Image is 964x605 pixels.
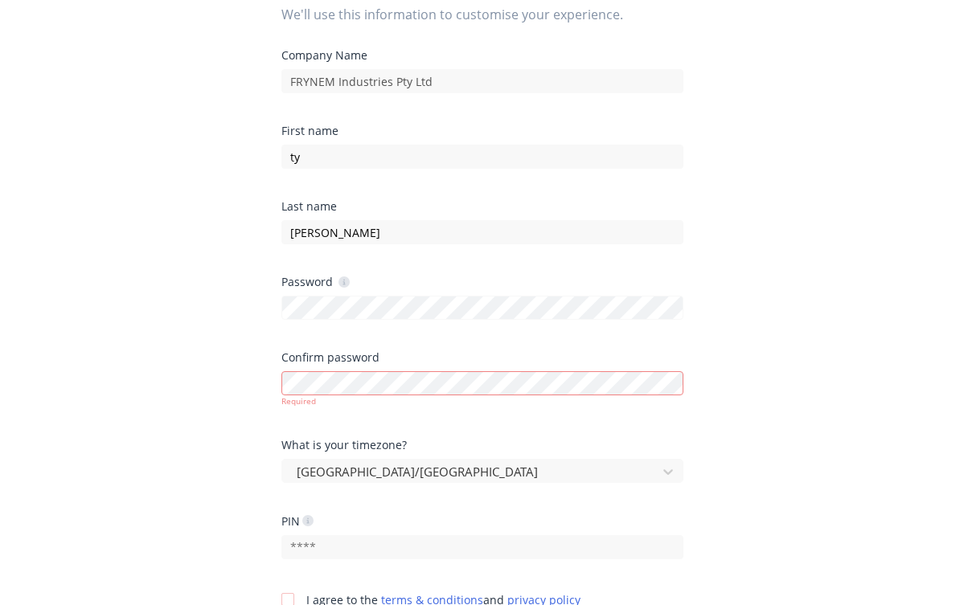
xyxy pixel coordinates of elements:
div: Required [281,395,683,407]
div: Confirm password [281,352,683,363]
span: We'll use this information to customise your experience. [281,5,683,24]
div: First name [281,125,683,137]
div: Company Name [281,50,683,61]
div: Last name [281,201,683,212]
div: What is your timezone? [281,439,683,451]
div: PIN [281,513,314,529]
div: Password [281,274,350,289]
